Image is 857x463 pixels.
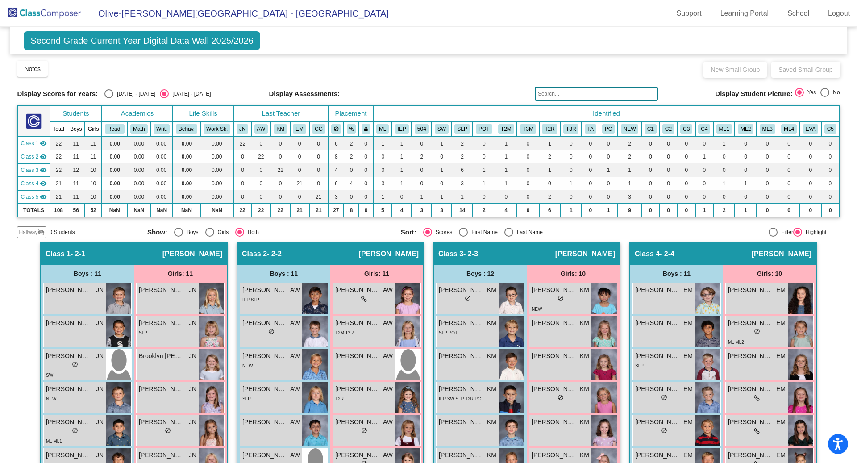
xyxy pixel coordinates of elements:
th: Life Skills [173,106,233,121]
td: 0 [641,150,659,163]
td: 0 [560,163,582,177]
td: 0 [359,150,374,163]
td: 0 [821,163,840,177]
button: C1 [645,124,657,134]
td: 0.00 [150,137,173,150]
td: 1 [495,177,517,190]
td: 0 [344,190,359,204]
td: 0 [233,150,251,163]
td: 4 [344,177,359,190]
td: 0 [344,163,359,177]
button: C4 [698,124,710,134]
td: 11 [67,190,85,204]
td: 0 [251,163,271,177]
th: Boys [67,121,85,137]
td: 11 [85,137,102,150]
span: Second Grade Current Year Digital Data Wall 2025/2026 [24,31,260,50]
div: [DATE] - [DATE] [169,90,211,98]
th: Parent Communication [599,121,618,137]
th: Cluster 1 [641,121,659,137]
td: 1 [495,150,517,163]
td: 2 [618,150,641,163]
td: 3 [373,177,392,190]
td: 0 [735,190,756,204]
td: 22 [233,137,251,150]
td: Christa Grabske - 2-5 [17,190,50,204]
button: EM [293,124,306,134]
td: 0 [309,163,329,177]
td: 11 [85,150,102,163]
th: Erin Matray [290,121,309,137]
td: 0 [821,137,840,150]
td: 0.00 [150,150,173,163]
mat-icon: visibility [40,167,47,174]
td: 0 [582,137,599,150]
td: 1 [373,137,392,150]
td: 0.00 [200,150,233,163]
td: 21 [290,177,309,190]
button: SLP [454,124,470,134]
td: 1 [452,190,473,204]
button: C3 [680,124,692,134]
button: KM [274,124,287,134]
td: 0 [412,177,432,190]
td: 2 [344,150,359,163]
button: Read. [105,124,125,134]
span: Class 3 [21,166,38,174]
span: Notes [24,65,41,72]
td: 2 [539,150,561,163]
td: 0 [233,177,251,190]
button: Behav. [176,124,197,134]
td: 0 [373,150,392,163]
span: Display Assessments: [269,90,340,98]
td: 0 [757,190,778,204]
button: POT [476,124,492,134]
th: Speech [452,121,473,137]
td: 0 [800,177,821,190]
mat-radio-group: Select an option [795,88,840,100]
td: 1 [599,163,618,177]
td: 1 [432,137,451,150]
td: 1 [695,150,713,163]
mat-radio-group: Select an option [104,89,211,98]
td: 0 [290,190,309,204]
td: 0 [309,150,329,163]
td: 0.00 [200,163,233,177]
td: 0 [757,177,778,190]
td: 0.00 [127,150,150,163]
a: School [780,6,816,21]
td: 0 [800,163,821,177]
td: 1 [618,163,641,177]
td: Erin Matray - 2-4 [17,177,50,190]
td: 0 [233,190,251,204]
th: NEW Student [618,121,641,137]
th: Total [50,121,67,137]
button: T3M [520,124,536,134]
th: Individualized Education Plan [392,121,412,137]
a: Logout [821,6,857,21]
th: Multi-lingual cluster 4 [778,121,799,137]
td: 0 [757,137,778,150]
th: Keep with students [344,121,359,137]
td: 0 [392,190,412,204]
td: 0 [659,137,677,150]
td: 0 [495,190,517,204]
td: 0 [251,137,271,150]
input: Search... [535,87,658,101]
mat-icon: visibility [40,180,47,187]
td: 0 [582,177,599,190]
td: 0 [539,177,561,190]
td: 0 [695,190,713,204]
th: Keep with teacher [359,121,374,137]
td: 0 [517,163,539,177]
td: 0 [271,150,290,163]
td: 0.00 [173,150,200,163]
td: 0 [290,137,309,150]
td: 6 [329,137,344,150]
th: Students [50,106,102,121]
th: Multi-Lingual Cluster 1 [713,121,735,137]
td: 0 [678,137,695,150]
td: 0 [473,190,495,204]
th: Cluster 5 [821,121,840,137]
th: Julie Netzel [233,121,251,137]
